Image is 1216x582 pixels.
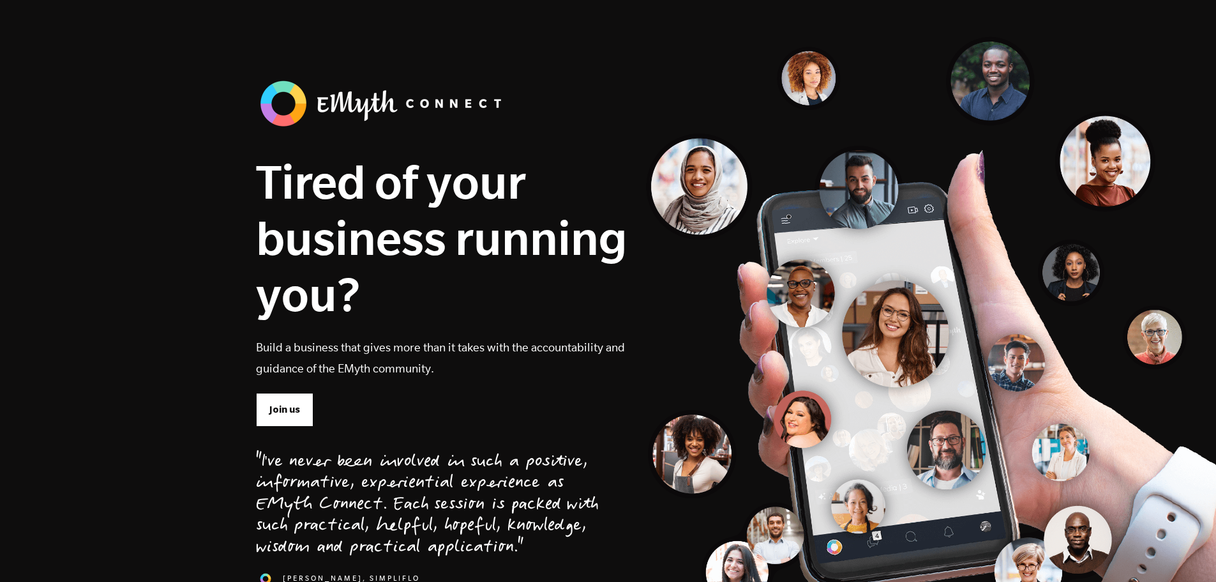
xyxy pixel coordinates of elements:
[256,452,599,560] div: "I've never been involved in such a positive, informative, experiential experience as EMyth Conne...
[256,77,511,130] img: banner_logo
[931,490,1216,582] iframe: Chat Widget
[256,393,313,426] a: Join us
[269,402,300,417] span: Join us
[256,337,627,379] p: Build a business that gives more than it takes with the accountability and guidance of the EMyth ...
[256,153,627,322] h1: Tired of your business running you?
